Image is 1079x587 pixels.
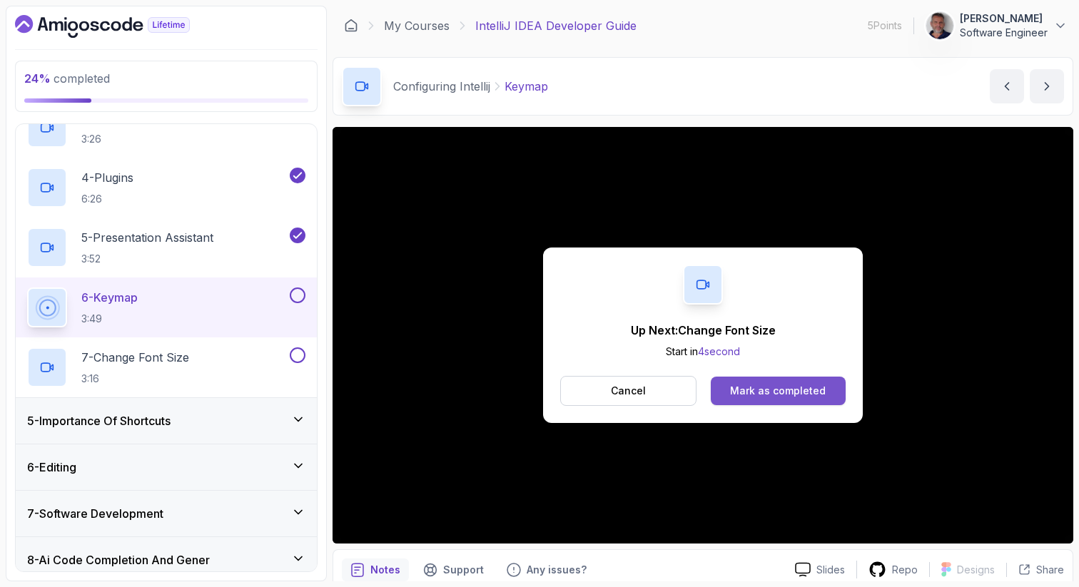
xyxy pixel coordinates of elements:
[443,563,484,577] p: Support
[990,69,1024,103] button: previous content
[16,444,317,490] button: 6-Editing
[415,558,492,581] button: Support button
[344,19,358,33] a: Dashboard
[926,12,953,39] img: user profile image
[370,563,400,577] p: Notes
[27,108,305,148] button: 3-Themes3:26
[81,349,189,366] p: 7 - Change Font Size
[15,15,223,38] a: Dashboard
[333,127,1073,543] iframe: 5 - Keymap
[27,459,76,476] h3: 6 - Editing
[81,252,213,266] p: 3:52
[81,289,138,306] p: 6 - Keymap
[27,551,210,568] h3: 8 - Ai Code Completion And Gener
[960,26,1048,40] p: Software Engineer
[631,322,776,339] p: Up Next: Change Font Size
[384,17,450,34] a: My Courses
[24,71,110,86] span: completed
[730,384,826,398] div: Mark as completed
[1006,563,1064,577] button: Share
[857,561,929,578] a: Repo
[560,376,696,406] button: Cancel
[27,412,171,429] h3: 5 - Importance Of Shortcuts
[27,347,305,387] button: 7-Change Font Size3:16
[393,78,490,95] p: Configuring Intellij
[27,228,305,267] button: 5-Presentation Assistant3:52
[24,71,51,86] span: 24 %
[868,19,902,33] p: 5 Points
[711,377,846,405] button: Mark as completed
[1030,69,1064,103] button: next content
[27,287,305,327] button: 6-Keymap3:49
[816,563,845,577] p: Slides
[81,372,189,386] p: 3:16
[505,78,548,95] p: Keymap
[81,312,138,326] p: 3:49
[960,11,1048,26] p: [PERSON_NAME]
[27,168,305,208] button: 4-Plugins6:26
[957,563,995,577] p: Designs
[81,132,136,146] p: 3:26
[16,398,317,444] button: 5-Importance Of Shortcuts
[784,562,856,577] a: Slides
[631,344,776,359] p: Start in
[926,11,1068,40] button: user profile image[PERSON_NAME]Software Engineer
[698,345,740,357] span: 4 second
[16,537,317,583] button: 8-Ai Code Completion And Gener
[16,491,317,536] button: 7-Software Development
[342,558,409,581] button: notes button
[611,384,646,398] p: Cancel
[1036,563,1064,577] p: Share
[527,563,587,577] p: Any issues?
[475,17,637,34] p: IntelliJ IDEA Developer Guide
[81,192,133,206] p: 6:26
[81,229,213,246] p: 5 - Presentation Assistant
[27,505,163,522] h3: 7 - Software Development
[81,169,133,186] p: 4 - Plugins
[892,563,918,577] p: Repo
[498,558,595,581] button: Feedback button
